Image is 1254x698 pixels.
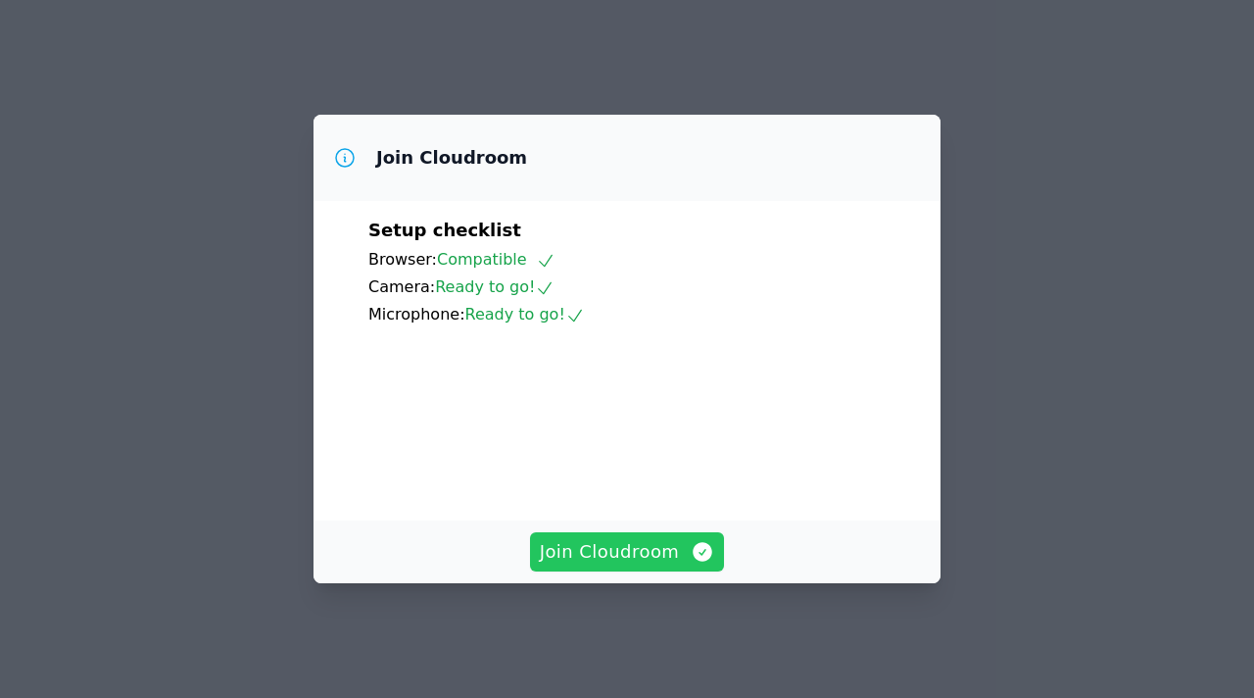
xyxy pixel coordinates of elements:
[530,532,725,572] button: Join Cloudroom
[368,250,437,269] span: Browser:
[465,305,585,324] span: Ready to go!
[376,146,527,170] h3: Join Cloudroom
[368,277,435,296] span: Camera:
[540,538,715,566] span: Join Cloudroom
[368,220,521,240] span: Setup checklist
[368,305,465,324] span: Microphone:
[437,250,555,269] span: Compatible
[435,277,555,296] span: Ready to go!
